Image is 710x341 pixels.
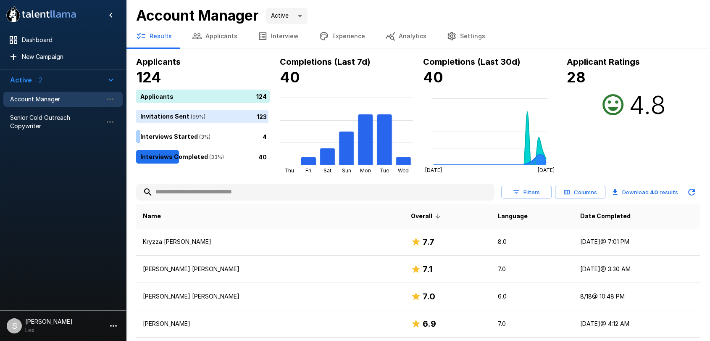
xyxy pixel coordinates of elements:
[126,24,182,48] button: Results
[423,69,443,86] b: 40
[266,8,308,24] div: Active
[257,112,267,121] p: 123
[360,167,371,174] tspan: Mon
[143,211,161,221] span: Name
[323,167,331,174] tspan: Sat
[182,24,247,48] button: Applicants
[136,69,161,86] b: 124
[280,69,300,86] b: 40
[580,211,631,221] span: Date Completed
[305,167,311,174] tspan: Fri
[143,320,397,328] p: [PERSON_NAME]
[380,167,389,174] tspan: Tue
[567,57,640,67] b: Applicant Ratings
[629,90,666,120] h2: 4.8
[573,310,700,338] td: [DATE] @ 4:12 AM
[683,184,700,201] button: Updated Today - 5:15 AM
[398,167,409,174] tspan: Wed
[538,167,555,173] tspan: [DATE]
[573,256,700,283] td: [DATE] @ 3:30 AM
[425,167,442,173] tspan: [DATE]
[498,265,567,273] p: 7.0
[342,167,351,174] tspan: Sun
[573,228,700,256] td: [DATE] @ 7:01 PM
[280,57,371,67] b: Completions (Last 7d)
[423,290,435,303] h6: 7.0
[136,7,259,24] b: Account Manager
[650,189,658,196] b: 40
[498,238,567,246] p: 8.0
[136,57,181,67] b: Applicants
[284,167,294,174] tspan: Thu
[247,24,309,48] button: Interview
[143,265,397,273] p: [PERSON_NAME] [PERSON_NAME]
[498,320,567,328] p: 7.0
[423,57,521,67] b: Completions (Last 30d)
[309,24,375,48] button: Experience
[143,238,397,246] p: Kryzza [PERSON_NAME]
[375,24,437,48] button: Analytics
[263,132,267,141] p: 4
[258,152,267,161] p: 40
[498,292,567,301] p: 6.0
[437,24,495,48] button: Settings
[498,211,528,221] span: Language
[567,69,586,86] b: 28
[423,317,436,330] h6: 6.9
[555,186,605,199] button: Columns
[256,92,267,100] p: 124
[423,262,432,276] h6: 7.1
[411,211,443,221] span: Overall
[501,186,552,199] button: Filters
[609,184,681,201] button: Download 40 results
[423,235,434,248] h6: 7.7
[143,292,397,301] p: [PERSON_NAME] [PERSON_NAME]
[573,283,700,310] td: 8/18 @ 10:48 PM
